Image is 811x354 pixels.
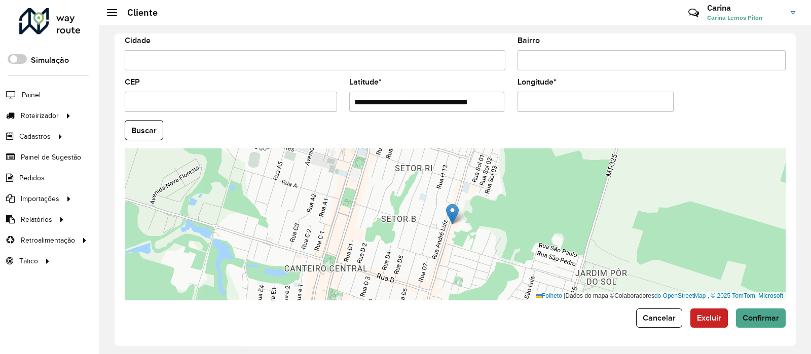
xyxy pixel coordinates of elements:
font: Carina Lemos Piton [707,14,762,21]
font: Roteirizador [21,112,59,120]
font: Painel [22,91,41,99]
font: Colaboradores [614,292,654,299]
font: | [564,292,565,299]
button: Cancelar [636,308,682,328]
a: do OpenStreetMap , © 2025 TomTom, Microsoft [654,292,783,299]
font: Pedidos [19,174,45,182]
img: Marker [446,204,459,224]
font: Cliente [127,7,158,18]
font: Retroalimentação [21,237,75,244]
font: Buscar [131,126,157,135]
font: Cancelar [643,313,676,322]
font: Confirmar [743,313,779,322]
button: Confirmar [736,308,786,328]
font: Dados do mapa © [565,292,614,299]
font: Bairro [518,36,540,45]
font: Importações [21,195,59,203]
font: Latitude [349,77,379,86]
font: Excluir [697,313,721,322]
font: Tático [19,257,38,265]
font: CEP [125,77,140,86]
button: Excluir [690,308,728,328]
font: Cadastros [19,133,51,140]
font: Simulação [31,56,69,64]
font: Folheto [542,292,562,299]
font: Relatórios [21,216,52,223]
button: Buscar [125,120,163,140]
font: Painel de Sugestão [21,153,81,161]
font: Cidade [125,36,151,45]
a: Contato Rápido [683,2,705,24]
font: Longitude [518,77,554,86]
font: Carina [707,3,731,13]
a: Folheto [536,292,562,299]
